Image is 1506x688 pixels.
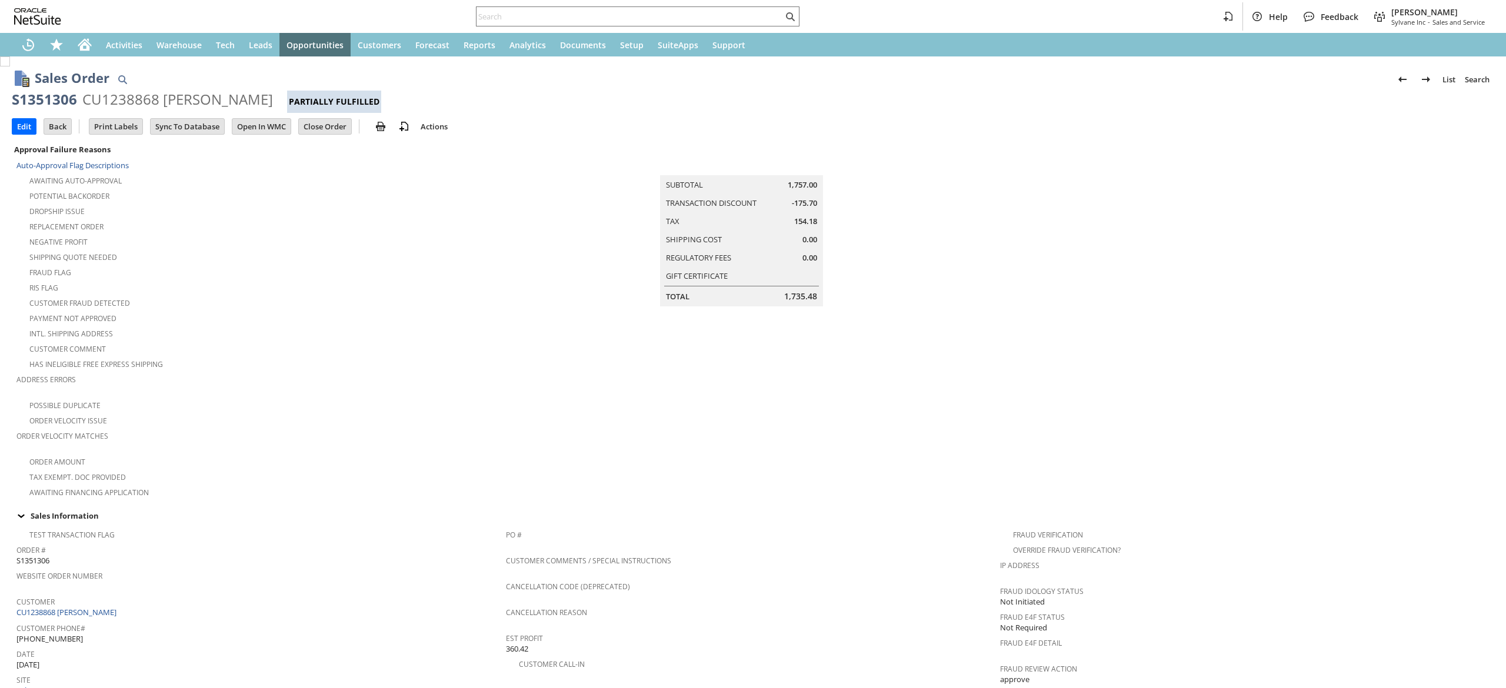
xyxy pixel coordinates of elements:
a: Cancellation Reason [506,607,587,617]
a: IP Address [1000,560,1039,570]
a: Override Fraud Verification? [1013,545,1121,555]
input: Open In WMC [232,119,291,134]
span: Feedback [1321,11,1358,22]
a: Warehouse [149,33,209,56]
a: Intl. Shipping Address [29,329,113,339]
a: Order Amount [29,457,85,467]
a: Replacement Order [29,222,104,232]
a: Documents [553,33,613,56]
span: Not Required [1000,622,1047,633]
span: Forecast [415,39,449,51]
a: Forecast [408,33,457,56]
svg: Shortcuts [49,38,64,52]
span: Sales and Service [1432,18,1485,26]
input: Close Order [299,119,351,134]
span: Support [712,39,745,51]
a: Total [666,291,689,302]
span: Reports [464,39,495,51]
svg: logo [14,8,61,25]
a: RIS flag [29,283,58,293]
span: Warehouse [156,39,202,51]
a: Leads [242,33,279,56]
a: Dropship Issue [29,206,85,216]
span: Customers [358,39,401,51]
svg: Home [78,38,92,52]
svg: Search [783,9,797,24]
span: Not Initiated [1000,596,1045,607]
span: S1351306 [16,555,49,566]
a: Analytics [502,33,553,56]
a: Address Errors [16,375,76,385]
a: Recent Records [14,33,42,56]
span: SuiteApps [658,39,698,51]
a: Fraud Idology Status [1000,586,1084,596]
a: Fraud E4F Detail [1000,638,1062,648]
a: Customer Fraud Detected [29,298,130,308]
a: Support [705,33,752,56]
a: Awaiting Financing Application [29,487,149,497]
a: Site [16,675,31,685]
a: Transaction Discount [666,198,757,208]
a: Tech [209,33,242,56]
a: Fraud Verification [1013,530,1083,540]
input: Sync To Database [151,119,224,134]
a: Regulatory Fees [666,252,731,263]
span: Leads [249,39,272,51]
a: Gift Certificate [666,270,728,281]
a: Home [71,33,99,56]
a: Test Transaction Flag [29,530,115,540]
img: print.svg [374,119,388,133]
span: Setup [620,39,644,51]
a: Shipping Quote Needed [29,252,117,262]
span: approve [1000,674,1029,685]
div: Sales Information [12,508,1490,523]
span: Opportunities [286,39,344,51]
input: Edit [12,119,36,134]
span: Tech [216,39,235,51]
a: Customer [16,597,55,607]
a: Fraud Review Action [1000,664,1077,674]
span: 154.18 [794,216,817,227]
a: Order # [16,545,46,555]
a: Activities [99,33,149,56]
a: Tax [666,216,679,226]
a: Est Profit [506,633,543,643]
img: add-record.svg [397,119,411,133]
td: Sales Information [12,508,1494,523]
span: 0.00 [802,252,817,263]
h1: Sales Order [35,68,109,88]
span: Documents [560,39,606,51]
a: Potential Backorder [29,191,109,201]
input: Back [44,119,71,134]
a: Date [16,649,35,659]
a: Awaiting Auto-Approval [29,176,122,186]
a: Customer Comments / Special Instructions [506,556,671,566]
span: 0.00 [802,234,817,245]
span: Help [1269,11,1288,22]
a: Customers [351,33,408,56]
img: Next [1419,72,1433,86]
a: Search [1460,70,1494,89]
a: Negative Profit [29,237,88,247]
span: Sylvane Inc [1391,18,1425,26]
a: Order Velocity Matches [16,431,108,441]
a: Opportunities [279,33,351,56]
div: CU1238868 [PERSON_NAME] [82,90,273,109]
span: [PHONE_NUMBER] [16,633,83,644]
a: Fraud Flag [29,268,71,278]
a: Customer Call-in [519,659,585,669]
a: List [1438,70,1460,89]
span: [PERSON_NAME] [1391,6,1485,18]
caption: Summary [660,156,823,175]
span: - [1428,18,1430,26]
div: Shortcuts [42,33,71,56]
input: Print Labels [89,119,142,134]
a: Cancellation Code (deprecated) [506,582,630,592]
a: Fraud E4F Status [1000,612,1065,622]
a: Customer Phone# [16,623,85,633]
a: Possible Duplicate [29,400,101,410]
a: Reports [457,33,502,56]
div: S1351306 [12,90,77,109]
span: Activities [106,39,142,51]
a: Shipping Cost [666,234,722,245]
